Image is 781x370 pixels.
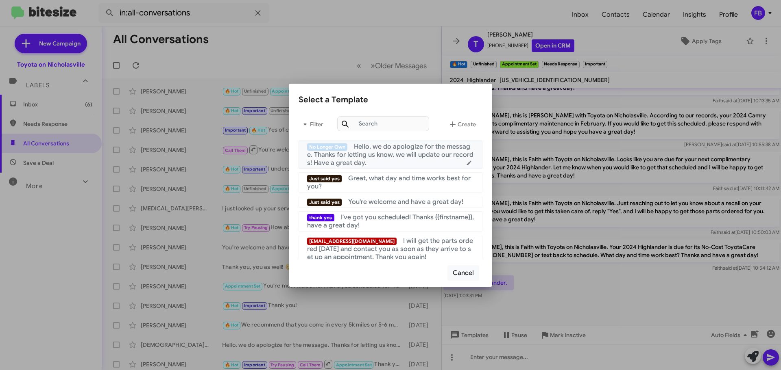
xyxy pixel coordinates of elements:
[448,117,476,132] span: Create
[307,175,342,182] span: Just said yes
[447,265,479,281] button: Cancel
[299,115,325,134] button: Filter
[299,117,325,132] span: Filter
[307,213,474,229] span: I've got you scheduled! Thanks {{firstname}}, have a great day!
[307,237,473,261] span: I will get the parts ordered [DATE] and contact you as soon as they arrive to set up an appointme...
[299,93,482,106] div: Select a Template
[307,199,342,206] span: Just said yes
[337,116,429,131] input: Search
[441,115,482,134] button: Create
[348,198,463,206] span: You're welcome and have a great day!
[307,214,334,221] span: thank you
[307,174,471,190] span: Great, what day and time works best for you?
[307,143,473,167] span: Hello, we do apologize for the message. Thanks for letting us know, we will update our records! H...
[307,143,347,151] span: No Longer Own
[307,238,397,245] span: [EMAIL_ADDRESS][DOMAIN_NAME]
